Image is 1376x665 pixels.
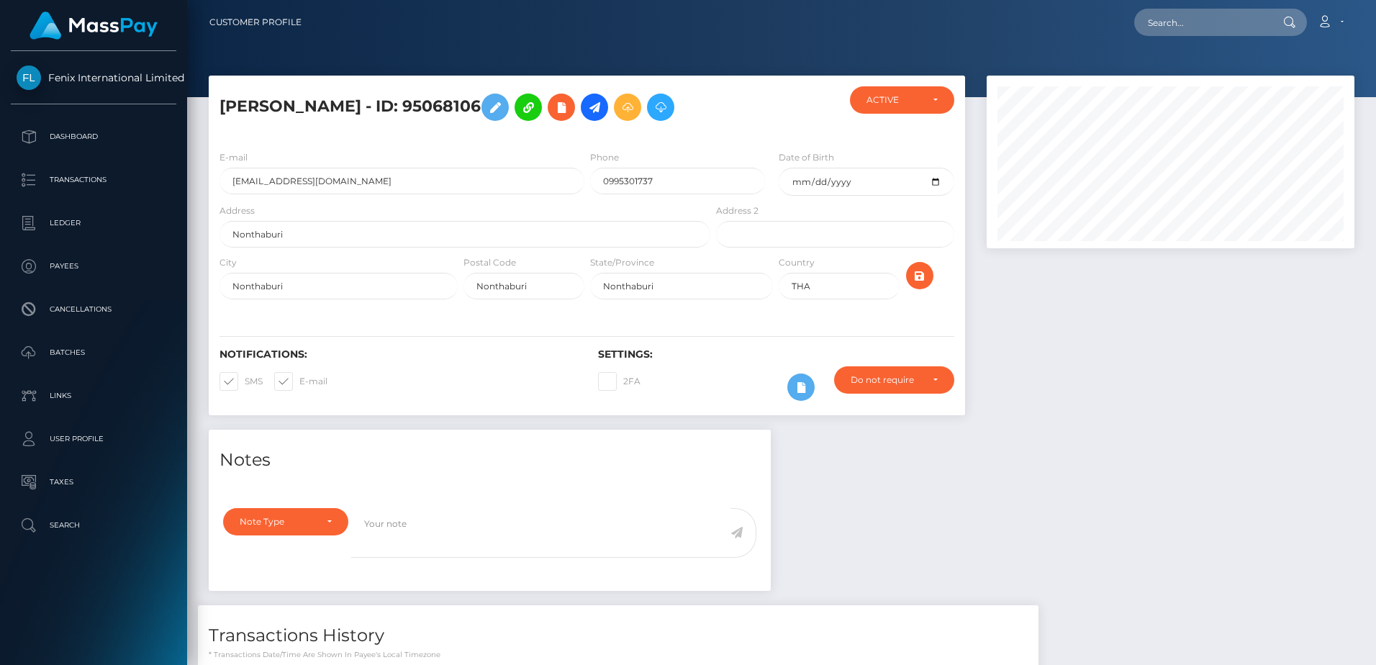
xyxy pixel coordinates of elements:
label: E-mail [274,372,327,391]
a: User Profile [11,421,176,457]
button: Note Type [223,508,348,535]
label: SMS [219,372,263,391]
img: MassPay Logo [30,12,158,40]
label: E-mail [219,151,248,164]
label: City [219,256,237,269]
p: Search [17,515,171,536]
div: Do not require [851,374,921,386]
label: Address [219,204,255,217]
a: Dashboard [11,119,176,155]
p: Transactions [17,169,171,191]
div: ACTIVE [866,94,921,106]
a: Customer Profile [209,7,302,37]
div: Note Type [240,516,315,528]
a: Search [11,507,176,543]
p: Cancellations [17,299,171,320]
p: * Transactions date/time are shown in payee's local timezone [209,649,1028,660]
a: Ledger [11,205,176,241]
button: Do not require [834,366,954,394]
a: Batches [11,335,176,371]
span: Fenix International Limited [11,71,176,84]
p: Dashboard [17,126,171,148]
a: Initiate Payout [581,94,608,121]
label: Address 2 [716,204,759,217]
input: Search... [1134,9,1269,36]
p: Payees [17,255,171,277]
p: User Profile [17,428,171,450]
p: Ledger [17,212,171,234]
h6: Settings: [598,348,955,361]
button: ACTIVE [850,86,954,114]
img: Fenix International Limited [17,65,41,90]
h4: Transactions History [209,623,1028,648]
a: Transactions [11,162,176,198]
a: Cancellations [11,291,176,327]
a: Links [11,378,176,414]
a: Payees [11,248,176,284]
p: Batches [17,342,171,363]
label: Phone [590,151,619,164]
label: State/Province [590,256,654,269]
h6: Notifications: [219,348,576,361]
a: Taxes [11,464,176,500]
p: Links [17,385,171,407]
h5: [PERSON_NAME] - ID: 95068106 [219,86,702,128]
h4: Notes [219,448,760,473]
label: Postal Code [463,256,516,269]
p: Taxes [17,471,171,493]
label: Country [779,256,815,269]
label: Date of Birth [779,151,834,164]
label: 2FA [598,372,641,391]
